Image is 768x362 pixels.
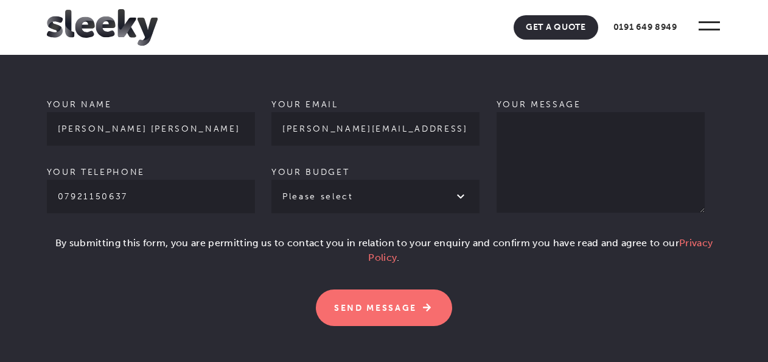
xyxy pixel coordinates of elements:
[47,9,158,46] img: Sleeky Web Design Newcastle
[271,167,480,202] label: Your budget
[47,99,255,134] label: Your name
[47,180,255,213] input: Your telephone
[47,112,255,146] input: Your name
[271,180,480,213] select: Your budget
[497,99,705,233] label: Your message
[316,289,452,326] input: Send Message
[368,237,713,263] a: Privacy Policy
[271,112,480,146] input: Your email
[601,15,689,40] a: 0191 649 8949
[271,99,480,134] label: Your email
[514,15,598,40] a: Get A Quote
[47,167,255,202] label: Your telephone
[497,112,705,213] textarea: Your message
[47,19,722,326] form: Contact form
[47,236,722,275] p: By submitting this form, you are permitting us to contact you in relation to your enquiry and con...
